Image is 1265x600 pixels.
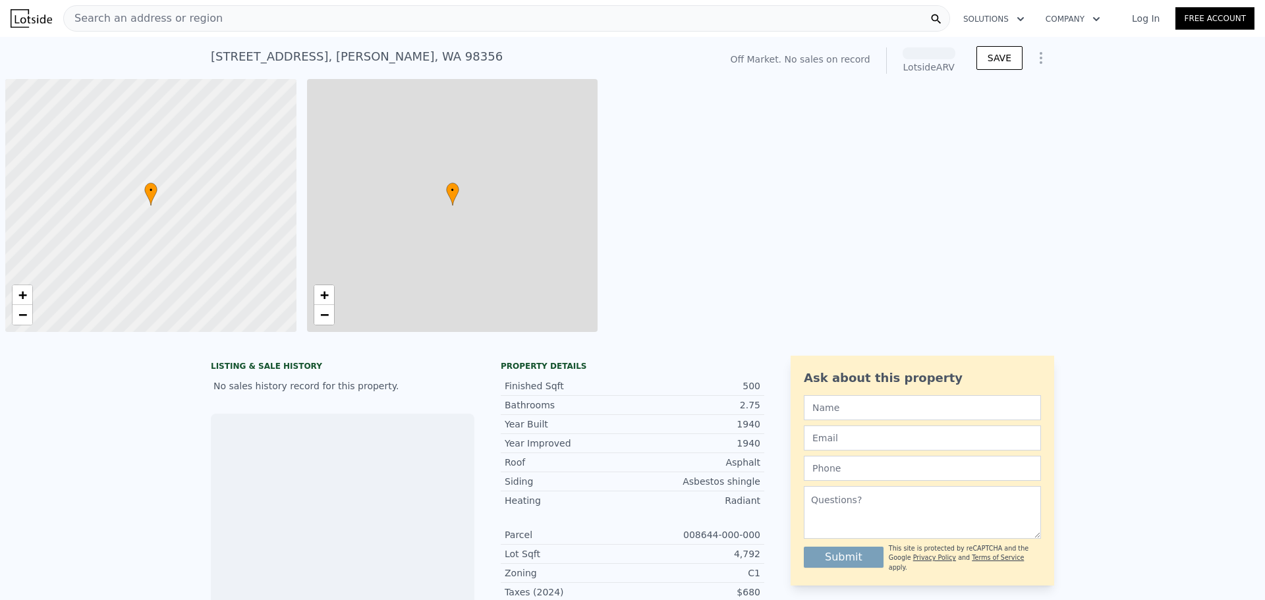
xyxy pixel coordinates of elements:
div: Finished Sqft [505,379,632,393]
span: • [144,184,157,196]
a: Zoom in [314,285,334,305]
a: Privacy Policy [913,554,956,561]
div: 1940 [632,418,760,431]
div: Asbestos shingle [632,475,760,488]
div: Roof [505,456,632,469]
a: Zoom out [314,305,334,325]
div: [STREET_ADDRESS] , [PERSON_NAME] , WA 98356 [211,47,503,66]
span: − [320,306,328,323]
a: Log In [1116,12,1175,25]
button: Submit [804,547,884,568]
input: Name [804,395,1041,420]
div: 4,792 [632,547,760,560]
span: • [446,184,459,196]
div: No sales history record for this property. [211,374,474,398]
div: Ask about this property [804,369,1041,387]
div: 500 [632,379,760,393]
div: Taxes (2024) [505,586,632,599]
div: LISTING & SALE HISTORY [211,361,474,374]
img: Lotside [11,9,52,28]
button: Show Options [1028,45,1054,71]
div: • [446,182,459,205]
div: Asphalt [632,456,760,469]
div: Radiant [632,494,760,507]
span: + [18,286,27,303]
div: Bathrooms [505,398,632,412]
input: Phone [804,456,1041,481]
a: Zoom in [13,285,32,305]
div: Property details [501,361,764,371]
div: • [144,182,157,205]
div: 1940 [632,437,760,450]
a: Terms of Service [972,554,1024,561]
div: This site is protected by reCAPTCHA and the Google and apply. [889,544,1041,572]
button: Solutions [953,7,1035,31]
a: Free Account [1175,7,1254,30]
div: $680 [632,586,760,599]
div: Year Built [505,418,632,431]
div: Siding [505,475,632,488]
span: Search an address or region [64,11,223,26]
span: + [320,286,328,303]
input: Email [804,425,1041,450]
div: Parcel [505,528,632,541]
div: Year Improved [505,437,632,450]
button: SAVE [976,46,1023,70]
div: Lotside ARV [903,61,955,74]
a: Zoom out [13,305,32,325]
div: C1 [632,566,760,580]
div: 008644-000-000 [632,528,760,541]
div: 2.75 [632,398,760,412]
div: Heating [505,494,632,507]
span: − [18,306,27,323]
div: Zoning [505,566,632,580]
div: Off Market. No sales on record [730,53,870,66]
div: Lot Sqft [505,547,632,560]
button: Company [1035,7,1111,31]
